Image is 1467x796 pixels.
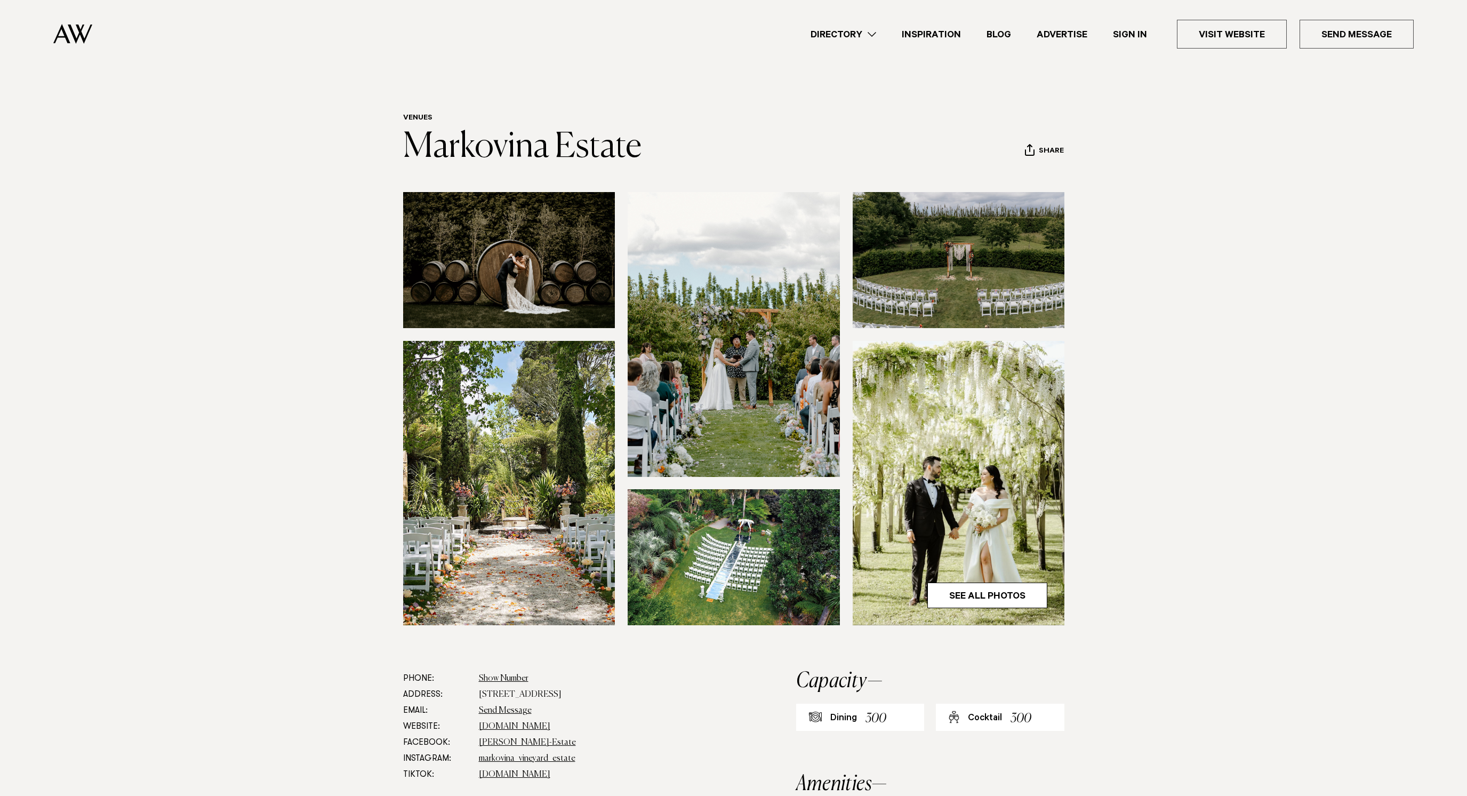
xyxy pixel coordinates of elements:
[830,712,857,725] div: Dining
[796,774,1064,795] h2: Amenities
[853,341,1065,625] img: Willow trees couple photoshoot Auckland
[479,706,532,715] a: Send Message
[865,709,886,729] div: 300
[403,114,432,123] a: Venues
[798,27,889,42] a: Directory
[479,770,550,779] a: [DOMAIN_NAME]
[403,703,470,719] dt: Email:
[1024,144,1064,160] button: Share
[479,722,550,731] a: [DOMAIN_NAME]
[479,687,727,703] dd: [STREET_ADDRESS]
[1100,27,1160,42] a: Sign In
[403,671,470,687] dt: Phone:
[479,738,576,747] a: [PERSON_NAME]-Estate
[479,754,575,763] a: markovina_vineyard_estate
[403,751,470,767] dt: Instagram:
[1039,147,1064,157] span: Share
[1300,20,1414,49] a: Send Message
[403,192,615,328] img: Wine barrels at Markovina Estate
[968,712,1002,725] div: Cocktail
[403,341,615,625] img: Garden ceremony West Auckland
[628,489,840,625] img: Outdoor ceremony at Markovina Estate
[403,130,642,164] a: Markovina Estate
[1177,20,1287,49] a: Visit Website
[927,583,1047,608] a: See All Photos
[403,719,470,735] dt: Website:
[479,674,528,683] a: Show Number
[1011,709,1031,729] div: 300
[889,27,974,42] a: Inspiration
[403,735,470,751] dt: Facebook:
[974,27,1024,42] a: Blog
[1024,27,1100,42] a: Advertise
[403,687,470,703] dt: Address:
[796,671,1064,692] h2: Capacity
[403,767,470,783] dt: TikTok:
[628,192,840,476] img: Ceremony styling at Markovina Estate
[53,24,92,44] img: Auckland Weddings Logo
